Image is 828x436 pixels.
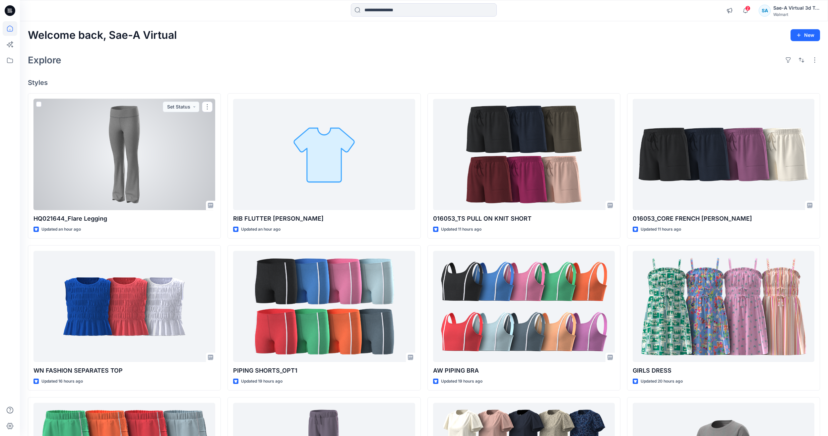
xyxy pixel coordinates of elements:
[33,251,215,362] a: WN FASHION SEPARATES TOP
[759,5,771,17] div: SA
[745,6,750,11] span: 2
[33,99,215,210] a: HQ021644_Flare Legging
[233,366,415,375] p: PIPING SHORTS_OPT1
[633,99,814,210] a: 016053_CORE FRENCH TERRY
[791,29,820,41] button: New
[441,378,482,385] p: Updated 19 hours ago
[233,99,415,210] a: RIB FLUTTER HENLEY
[41,226,81,233] p: Updated an hour ago
[28,79,820,87] h4: Styles
[633,214,814,223] p: 016053_CORE FRENCH [PERSON_NAME]
[641,226,681,233] p: Updated 11 hours ago
[433,366,615,375] p: AW PIPING BRA
[241,226,281,233] p: Updated an hour ago
[641,378,683,385] p: Updated 20 hours ago
[233,251,415,362] a: PIPING SHORTS_OPT1
[433,214,615,223] p: 016053_TS PULL ON KNIT SHORT
[441,226,481,233] p: Updated 11 hours ago
[773,4,820,12] div: Sae-A Virtual 3d Team
[28,55,61,65] h2: Explore
[433,251,615,362] a: AW PIPING BRA
[33,214,215,223] p: HQ021644_Flare Legging
[633,366,814,375] p: GIRLS DRESS
[773,12,820,17] div: Walmart
[28,29,177,41] h2: Welcome back, Sae-A Virtual
[633,251,814,362] a: GIRLS DRESS
[233,214,415,223] p: RIB FLUTTER [PERSON_NAME]
[33,366,215,375] p: WN FASHION SEPARATES TOP
[41,378,83,385] p: Updated 16 hours ago
[433,99,615,210] a: 016053_TS PULL ON KNIT SHORT
[241,378,283,385] p: Updated 19 hours ago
